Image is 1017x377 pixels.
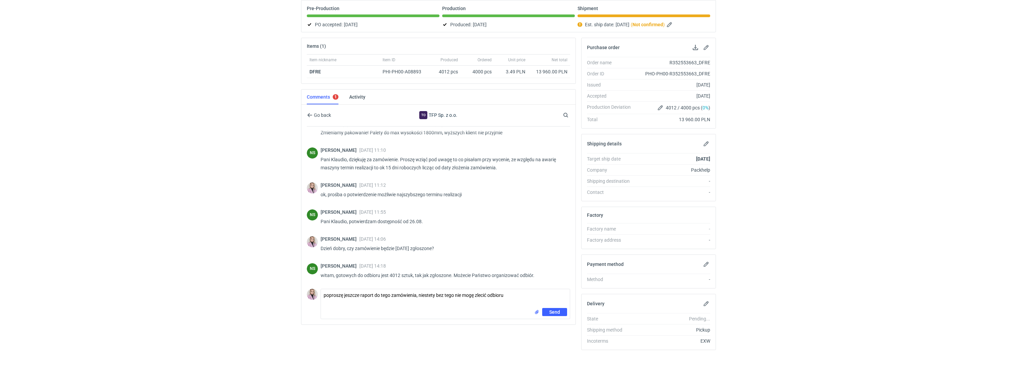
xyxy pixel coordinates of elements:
[636,59,710,66] div: R352553663_DFRE
[587,141,622,146] h2: Shipping details
[587,116,636,123] div: Total
[587,156,636,162] div: Target ship date
[531,68,567,75] div: 13 960.00 PLN
[587,276,636,283] div: Method
[383,57,395,63] span: Item ID
[587,104,636,112] div: Production Deviation
[419,111,427,119] figcaption: To
[702,260,710,268] button: Edit payment method
[359,236,386,242] span: [DATE] 14:06
[440,57,458,63] span: Produced
[666,104,710,111] span: 4012 / 4000 pcs ( )
[508,57,525,63] span: Unit price
[383,111,494,119] div: TFP Sp. z o.o.
[587,93,636,99] div: Accepted
[321,271,565,279] p: witam, gotowych do odbioru jest 4012 sztuk, tak jak zgłoszone. Możecie Państwo organizować odbiór.
[321,147,359,153] span: [PERSON_NAME]
[562,111,583,119] input: Search
[307,209,318,220] div: Natalia Stępak
[321,182,359,188] span: [PERSON_NAME]
[307,90,338,104] a: Comments1
[587,226,636,232] div: Factory name
[636,81,710,88] div: [DATE]
[307,6,339,11] p: Pre-Production
[587,237,636,243] div: Factory address
[587,315,636,322] div: State
[636,237,710,243] div: -
[632,22,663,27] strong: Not confirmed
[313,113,331,117] span: Go back
[497,68,525,75] div: 3.49 PLN
[587,167,636,173] div: Company
[307,263,318,274] figcaption: NS
[663,22,665,27] em: )
[552,57,567,63] span: Net total
[689,316,710,321] em: Pending...
[321,191,565,199] p: ok, prośba o potwierdzenie możliwie najszybszego terminu realizacji
[631,22,632,27] em: (
[578,21,710,29] div: Est. ship date:
[430,66,461,78] div: 4012 pcs
[587,301,604,306] h2: Delivery
[307,289,318,300] div: Klaudia Wiśniewska
[349,90,365,104] a: Activity
[307,111,331,119] button: Go back
[542,308,567,316] button: Send
[587,189,636,196] div: Contact
[334,95,337,99] div: 1
[587,327,636,333] div: Shipping method
[636,226,710,232] div: -
[321,156,565,172] p: Pani Klaudio, dziękuję za zamówienie. Proszę wziąć pod uwagę to co pisałam przy wycenie, ze wzglę...
[702,140,710,148] button: Edit shipping details
[636,167,710,173] div: Packhelp
[461,66,494,78] div: 4000 pcs
[307,236,318,247] img: Klaudia Wiśniewska
[383,68,428,75] div: PHI-PH00-A08893
[442,6,466,11] p: Production
[321,217,565,226] p: Pani Klaudio, potwierdzam dostępność od 26.08.
[587,262,624,267] h2: Payment method
[309,69,321,74] a: DFRE
[636,93,710,99] div: [DATE]
[578,6,598,11] p: Shipment
[636,178,710,184] div: -
[307,21,439,29] div: PO accepted:
[321,263,359,269] span: [PERSON_NAME]
[307,182,318,194] img: Klaudia Wiśniewska
[309,57,336,63] span: Item nickname
[442,21,575,29] div: Produced:
[702,105,709,110] span: 0%
[307,263,318,274] div: Natalia Stępak
[656,104,664,112] button: Edit production Deviation
[587,45,620,50] h2: Purchase order
[307,209,318,220] figcaption: NS
[696,156,710,162] strong: [DATE]
[321,121,565,137] p: Dzień dobry, powtórka zamówienia R223810872_NZEQ, wycena CAVR - 1. Zmieniamy pakowanie! Palety do...
[616,21,629,29] span: [DATE]
[587,59,636,66] div: Order name
[321,209,359,215] span: [PERSON_NAME]
[419,111,427,119] div: TFP Sp. z o.o.
[702,300,710,308] button: Edit delivery details
[666,21,674,29] button: Edit estimated shipping date
[587,178,636,184] div: Shipping destination
[307,43,326,49] h2: Items (1)
[344,21,358,29] span: [DATE]
[636,327,710,333] div: Pickup
[321,244,565,252] p: Dzień dobry, czy zamówienie będzie [DATE] zgłoszone?
[636,189,710,196] div: -
[549,310,560,314] span: Send
[321,289,570,308] textarea: poproszę jeszcze raport do tego zamówienia, niestety bez tego nie mogę zlecić odbioru
[636,70,710,77] div: PHO-PH00-R352553663_DFRE
[636,276,710,283] div: -
[587,338,636,344] div: Incoterms
[587,81,636,88] div: Issued
[359,147,386,153] span: [DATE] 11:10
[359,182,386,188] span: [DATE] 11:12
[587,70,636,77] div: Order ID
[702,43,710,52] button: Edit purchase order
[359,263,386,269] span: [DATE] 14:18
